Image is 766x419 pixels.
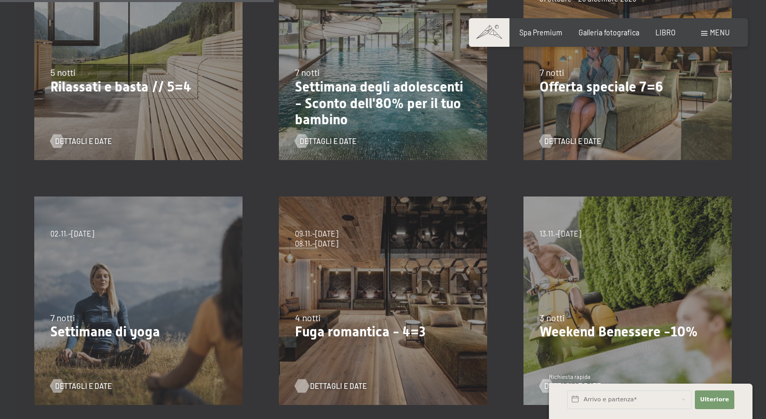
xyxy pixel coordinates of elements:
font: Offerta speciale 7=6 [540,79,663,95]
font: 09.11.–[DATE] [295,229,338,238]
font: 02.11.–[DATE] [50,229,94,238]
button: Ulteriore [695,390,734,409]
font: Dettagli e date [55,137,112,146]
font: Settimana degli adolescenti - Sconto dell'80% per il tuo bambino [295,79,463,127]
font: 3 notti [540,312,565,323]
font: 4 notti [295,312,320,323]
a: Spa Premium [519,28,562,37]
font: Fuga romantica - 4=3 [295,324,425,339]
font: Weekend Benessere -10% [540,324,698,339]
a: Dettagli e date [540,381,601,391]
font: Dettagli e date [544,382,601,390]
a: Dettagli e date [50,136,112,147]
font: 13.11.–[DATE] [540,229,581,238]
font: Rilassati e basta // 5=4 [50,79,191,95]
a: Galleria fotografica [579,28,639,37]
font: 7 notti [540,67,564,78]
a: Dettagli e date [295,136,356,147]
font: 7 notti [295,67,319,78]
a: Dettagli e date [50,381,112,391]
a: Dettagli e date [540,136,601,147]
font: Dettagli e date [55,382,112,390]
font: Dettagli e date [544,137,601,146]
font: 5 notti [50,67,75,78]
font: Dettagli e date [310,382,367,390]
font: Richiesta rapida [549,373,590,380]
font: Dettagli e date [300,137,356,146]
a: LIBRO [655,28,676,37]
font: Ulteriore [700,396,729,403]
font: menu [710,28,730,37]
a: Dettagli e date [295,381,356,391]
font: Settimane di yoga [50,324,160,339]
font: 7 notti [50,312,75,323]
